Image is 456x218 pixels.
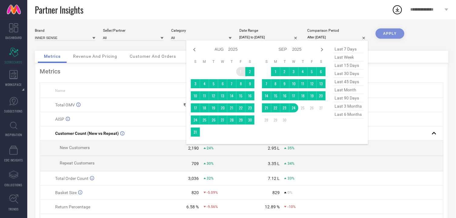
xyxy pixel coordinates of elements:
td: Sun Sep 21 2025 [262,103,271,112]
td: Wed Sep 10 2025 [289,79,298,88]
th: Tuesday [209,59,218,64]
span: last 90 days [333,94,364,102]
div: 2,190 [188,146,199,151]
span: Revenue And Pricing [73,54,117,59]
td: Wed Sep 03 2025 [289,67,298,76]
th: Sunday [191,59,200,64]
td: Fri Sep 19 2025 [308,91,317,100]
div: 6.58 % [187,204,199,209]
span: Repeat Customers [60,161,95,165]
span: CDC INSIGHTS [4,158,23,162]
td: Thu Aug 07 2025 [227,79,236,88]
div: Next month [318,46,326,53]
span: Total Order Count [55,176,88,181]
td: Thu Sep 11 2025 [298,79,308,88]
span: COLLECTIONS [5,183,23,187]
td: Sat Sep 20 2025 [317,91,326,100]
span: last 6 months [333,110,364,119]
td: Sun Sep 28 2025 [262,116,271,125]
td: Mon Aug 18 2025 [200,103,209,112]
td: Tue Aug 19 2025 [209,103,218,112]
td: Thu Aug 14 2025 [227,91,236,100]
td: Fri Sep 26 2025 [308,103,317,112]
td: Sat Sep 27 2025 [317,103,326,112]
input: Select comparison period [308,34,368,41]
span: 33% [288,176,295,181]
td: Tue Sep 09 2025 [280,79,289,88]
span: Partner Insights [35,4,83,16]
td: Tue Sep 02 2025 [280,67,289,76]
th: Saturday [245,59,255,64]
td: Wed Aug 06 2025 [218,79,227,88]
td: Mon Sep 29 2025 [271,116,280,125]
span: -5.09% [207,190,218,195]
td: Sun Aug 10 2025 [191,91,200,100]
td: Wed Aug 13 2025 [218,91,227,100]
td: Thu Aug 21 2025 [227,103,236,112]
div: Metrics [40,68,444,75]
span: INSPIRATION [5,132,22,137]
span: Metrics [44,54,61,59]
td: Tue Aug 26 2025 [209,116,218,125]
td: Fri Sep 12 2025 [308,79,317,88]
span: SCORECARDS [5,60,23,64]
th: Monday [200,59,209,64]
span: New Customers [60,145,90,150]
td: Mon Sep 01 2025 [271,67,280,76]
td: Fri Aug 29 2025 [236,116,245,125]
th: Friday [308,59,317,64]
th: Wednesday [218,59,227,64]
td: Sun Aug 03 2025 [191,79,200,88]
div: Seller/Partner [103,28,164,33]
span: 24% [207,146,214,150]
td: Wed Sep 17 2025 [289,91,298,100]
span: 0% [288,190,292,195]
td: Sat Aug 23 2025 [245,103,255,112]
div: Brand [35,28,95,33]
span: DASHBOARD [5,35,22,40]
div: 3,036 [188,176,199,181]
span: last month [333,86,364,94]
th: Sunday [262,59,271,64]
td: Tue Sep 23 2025 [280,103,289,112]
span: last 7 days [333,45,364,53]
span: TRENDS [8,207,19,211]
span: last 3 months [333,102,364,110]
span: -9.56% [207,205,218,209]
span: SUGGESTIONS [5,109,23,113]
td: Mon Sep 22 2025 [271,103,280,112]
td: Fri Aug 15 2025 [236,91,245,100]
div: 2.95 L [268,146,280,151]
span: 34% [288,161,295,166]
td: Tue Sep 30 2025 [280,116,289,125]
span: last week [333,53,364,61]
td: Fri Aug 01 2025 [236,67,245,76]
td: Tue Aug 12 2025 [209,91,218,100]
span: Customer And Orders [130,54,176,59]
th: Thursday [298,59,308,64]
td: Sun Sep 07 2025 [262,79,271,88]
div: 829 [272,190,280,195]
td: Thu Sep 04 2025 [298,67,308,76]
th: Monday [271,59,280,64]
th: Saturday [317,59,326,64]
td: Wed Sep 24 2025 [289,103,298,112]
div: Previous month [191,46,198,53]
td: Tue Aug 05 2025 [209,79,218,88]
td: Mon Aug 04 2025 [200,79,209,88]
span: Name [55,89,65,93]
div: Comparison Period [308,28,368,33]
span: 35% [288,146,295,150]
td: Thu Sep 25 2025 [298,103,308,112]
div: Date Range [239,28,300,33]
td: Mon Sep 15 2025 [271,91,280,100]
td: Sun Aug 24 2025 [191,116,200,125]
td: Wed Aug 20 2025 [218,103,227,112]
td: Sat Aug 16 2025 [245,91,255,100]
span: Return Percentage [55,204,90,209]
th: Wednesday [289,59,298,64]
td: Mon Aug 11 2025 [200,91,209,100]
td: Thu Aug 28 2025 [227,116,236,125]
span: 32% [207,176,214,181]
span: Total GMV [55,102,75,107]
